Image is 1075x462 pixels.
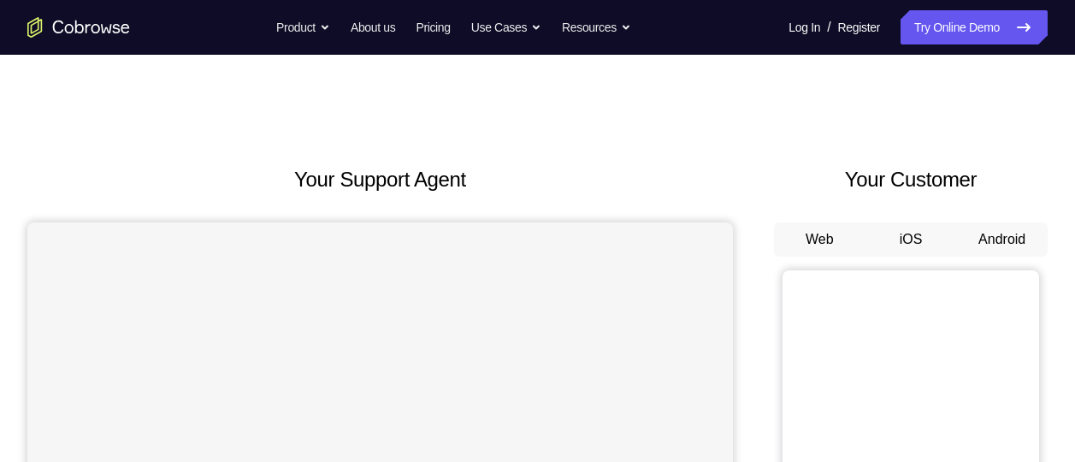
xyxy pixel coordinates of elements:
[416,10,450,44] a: Pricing
[774,222,865,257] button: Web
[276,10,330,44] button: Product
[789,10,820,44] a: Log In
[956,222,1048,257] button: Android
[471,10,541,44] button: Use Cases
[838,10,880,44] a: Register
[351,10,395,44] a: About us
[774,164,1048,195] h2: Your Customer
[562,10,631,44] button: Resources
[27,164,733,195] h2: Your Support Agent
[827,17,830,38] span: /
[27,17,130,38] a: Go to the home page
[901,10,1048,44] a: Try Online Demo
[865,222,957,257] button: iOS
